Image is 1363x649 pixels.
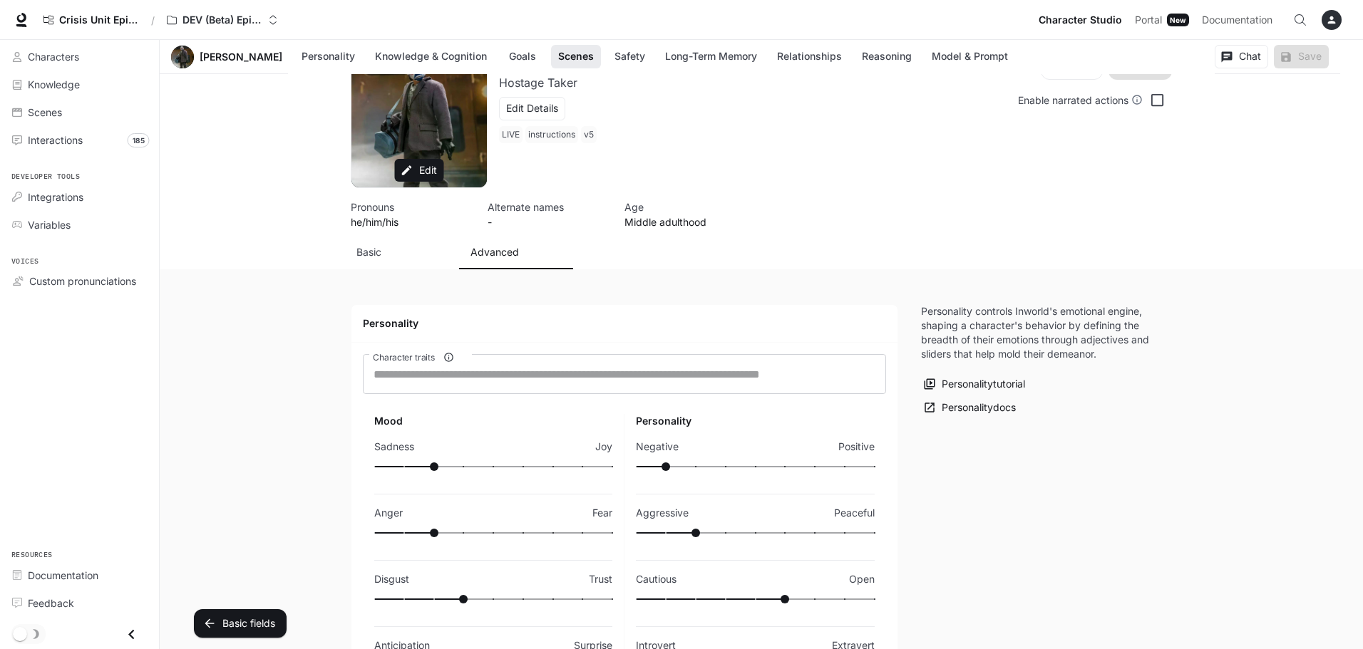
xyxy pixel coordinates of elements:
p: Open [849,572,875,586]
p: Disgust [374,572,409,586]
p: LIVE [502,129,520,140]
span: Variables [28,217,71,232]
a: Scenes [6,100,153,125]
p: Positive [838,440,875,454]
p: Basic [356,245,381,259]
span: Documentation [1202,11,1272,29]
div: Avatar image [351,52,487,187]
p: Cautious [636,572,677,586]
p: Middle adulthood [624,214,744,229]
button: Knowledge & Cognition [368,45,494,68]
button: Open Command Menu [1286,6,1315,34]
div: Enable narrated actions [1018,93,1143,108]
p: Aggressive [636,506,689,520]
a: Variables [6,212,153,237]
p: instructions [528,129,575,140]
p: Joy [595,440,612,454]
span: instructions [525,126,581,143]
button: Open character avatar dialog [171,46,194,68]
a: Custom pronunciations [6,269,153,294]
a: PortalNew [1129,6,1195,34]
span: Portal [1135,11,1162,29]
a: Integrations [6,185,153,209]
span: Scenes [28,105,62,120]
span: Character traits [373,351,435,363]
span: Characters [28,49,79,64]
a: Knowledge [6,72,153,97]
a: [PERSON_NAME] [200,52,282,62]
span: v5 [581,126,600,143]
span: Crisis Unit Episode 1 [59,14,139,26]
button: Character traits [439,348,458,367]
span: Feedback [28,596,74,611]
button: Long-Term Memory [658,45,764,68]
p: Peaceful [834,506,875,520]
button: Open character details dialog [488,199,607,229]
span: Character Studio [1039,11,1122,29]
p: Pronouns [351,199,470,214]
button: Open character details dialog [499,126,600,149]
span: Interactions [28,133,83,147]
p: he/him/his [351,214,470,229]
span: LIVE [499,126,525,143]
div: / [145,13,160,28]
a: Feedback [6,591,153,616]
button: Reasoning [855,45,919,68]
button: Personalitytutorial [921,373,1029,396]
p: Fear [592,506,612,520]
button: Goals [500,45,545,68]
span: Custom pronunciations [29,274,136,289]
a: Crisis Unit Episode 1 [37,6,145,34]
a: Character Studio [1033,6,1128,34]
p: Trust [589,572,612,586]
p: Personality controls Inworld's emotional engine, shaping a character's behavior by defining the b... [921,304,1149,361]
button: Model & Prompt [925,45,1015,68]
div: New [1167,14,1189,26]
a: Documentation [1196,6,1283,34]
button: Safety [607,45,652,68]
div: Avatar image [171,46,194,68]
p: Hostage Taker [499,76,577,90]
button: Open character details dialog [499,51,680,74]
span: 185 [128,133,150,147]
span: Documentation [28,568,98,583]
button: Basic fields [194,609,287,638]
button: Open workspace menu [160,6,284,34]
p: Advanced [470,245,519,259]
span: Knowledge [28,77,80,92]
p: DEV (Beta) Episode 1 - Crisis Unit [182,14,262,26]
p: Age [624,199,744,214]
h6: Mood [374,414,612,428]
button: Open character details dialog [624,199,744,229]
button: Close drawer [115,620,148,649]
a: Documentation [6,563,153,588]
h4: Personality [363,316,886,331]
button: Open character details dialog [499,74,577,91]
button: Personality [294,45,362,68]
span: Dark mode toggle [13,625,27,641]
p: Alternate names [488,199,607,214]
span: Integrations [28,189,83,204]
h6: Personality [636,414,875,428]
p: Anger [374,506,403,520]
a: Interactions [6,128,153,152]
p: Negative [636,440,679,454]
button: Edit Details [499,97,565,120]
a: Characters [6,44,153,69]
p: v5 [584,129,594,140]
button: Relationships [770,45,849,68]
p: Sadness [374,440,414,454]
button: Open character avatar dialog [351,52,487,187]
button: Scenes [551,45,601,68]
button: Edit [395,159,444,182]
button: Open character details dialog [351,199,470,229]
button: Chat [1215,45,1268,68]
a: Personalitydocs [921,396,1019,420]
p: - [488,214,607,229]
